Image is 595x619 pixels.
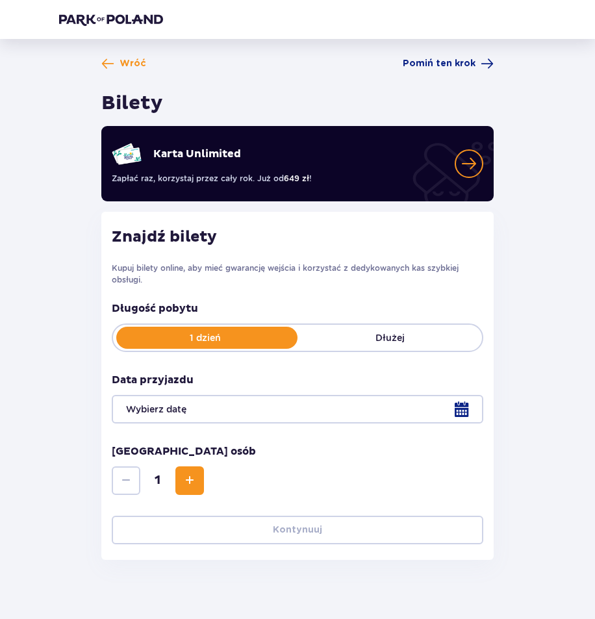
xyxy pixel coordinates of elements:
p: Dłużej [297,331,482,344]
p: Data przyjazdu [112,373,194,387]
p: Kontynuuj [273,524,322,537]
p: 1 dzień [113,331,297,344]
h1: Bilety [101,91,163,116]
p: [GEOGRAPHIC_DATA] osób [112,444,256,459]
p: Kupuj bilety online, aby mieć gwarancję wejścia i korzystać z dedykowanych kas szybkiej obsługi. [112,262,483,286]
span: Wróć [120,57,146,70]
h2: Znajdź bilety [112,227,483,247]
button: Decrease [112,466,140,495]
img: Park of Poland logo [59,13,163,26]
span: 1 [143,473,173,488]
span: Pomiń ten krok [403,57,475,70]
a: Pomiń ten krok [403,57,494,70]
button: Increase [175,466,204,495]
p: Długość pobytu [112,301,483,316]
a: Wróć [101,57,146,70]
button: Kontynuuj [112,516,483,544]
